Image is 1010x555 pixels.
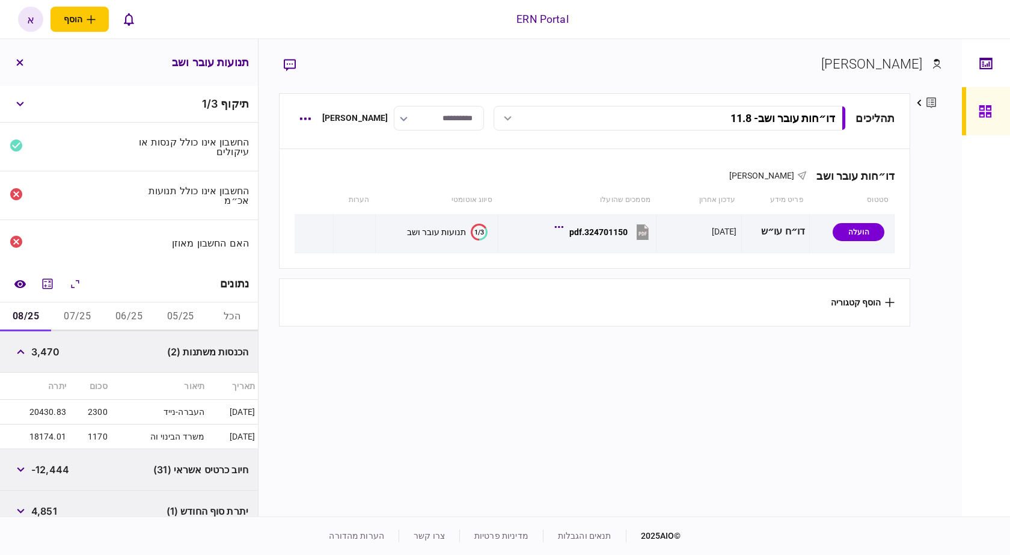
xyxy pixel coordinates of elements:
[50,7,109,32] button: פתח תפריט להוספת לקוח
[167,345,248,359] span: הכנסות משתנות (2)
[111,400,208,425] td: העברה-נייד
[414,531,445,541] a: צרו קשר
[206,302,258,331] button: הכל
[498,186,656,214] th: מסמכים שהועלו
[407,224,488,241] button: 1/3תנועות עובר ושב
[656,186,741,214] th: עדכון אחרון
[474,228,484,236] text: 1/3
[569,227,628,237] div: 324701150.pdf
[729,171,795,180] span: [PERSON_NAME]
[322,112,388,124] div: [PERSON_NAME]
[37,273,58,295] button: מחשבון
[69,373,111,400] th: סכום
[9,273,31,295] a: השוואה למסמך
[626,530,681,542] div: © 2025 AIO
[831,298,895,307] button: הוסף קטגוריה
[134,186,249,205] div: החשבון אינו כולל תנועות אכ״מ
[202,97,218,110] span: 1 / 3
[31,504,57,518] span: 4,851
[134,238,249,248] div: האם החשבון מאוזן
[221,97,249,110] span: תיקוף
[557,218,652,245] button: 324701150.pdf
[712,225,737,238] div: [DATE]
[730,112,835,124] div: דו״חות עובר ושב - 11.8
[821,54,923,74] div: [PERSON_NAME]
[167,504,248,518] span: יתרת סוף החודש (1)
[474,531,528,541] a: מדיניות פרטיות
[220,278,249,290] div: נתונים
[376,186,498,214] th: סיווג אוטומטי
[746,218,806,245] div: דו״ח עו״ש
[134,137,249,156] div: החשבון אינו כולל קנסות או עיקולים
[155,302,206,331] button: 05/25
[207,373,258,400] th: תאריך
[153,462,248,477] span: חיוב כרטיס אשראי (31)
[18,7,43,32] button: א
[833,223,884,241] div: הועלה
[103,302,155,331] button: 06/25
[111,373,208,400] th: תיאור
[111,425,208,449] td: משרד הבינוי וה
[329,531,384,541] a: הערות מהדורה
[333,186,375,214] th: הערות
[807,170,895,182] div: דו״חות עובר ושב
[407,227,466,237] div: תנועות עובר ושב
[207,425,258,449] td: [DATE]
[69,400,111,425] td: 2300
[810,186,895,214] th: סטטוס
[855,110,895,126] div: תהליכים
[741,186,810,214] th: פריט מידע
[31,345,60,359] span: 3,470
[52,302,103,331] button: 07/25
[116,7,141,32] button: פתח רשימת התראות
[516,11,568,27] div: ERN Portal
[494,106,846,130] button: דו״חות עובר ושב- 11.8
[172,57,249,68] h3: תנועות עובר ושב
[69,425,111,449] td: 1170
[207,400,258,425] td: [DATE]
[64,273,86,295] button: הרחב\כווץ הכל
[558,531,611,541] a: תנאים והגבלות
[31,462,69,477] span: -12,444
